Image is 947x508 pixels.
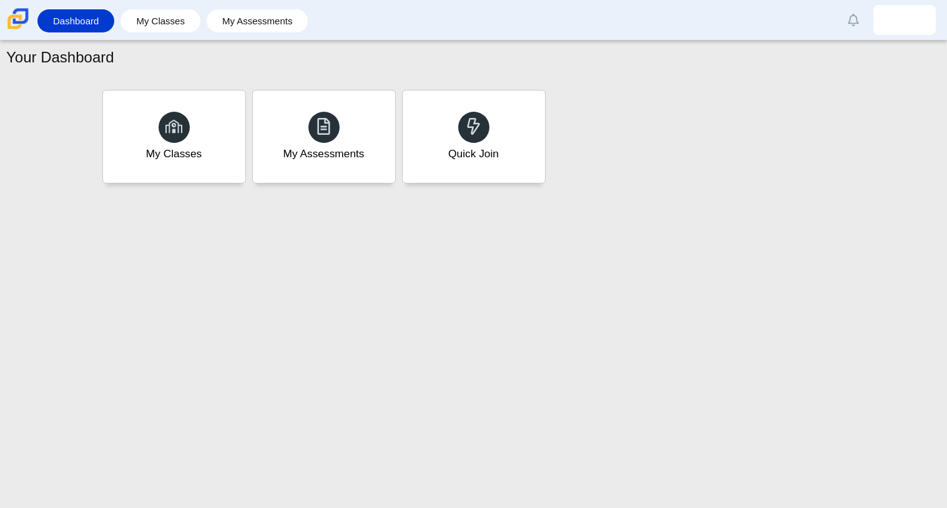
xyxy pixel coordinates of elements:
[44,9,108,32] a: Dashboard
[402,90,546,183] a: Quick Join
[146,146,202,162] div: My Classes
[448,146,499,162] div: Quick Join
[102,90,246,183] a: My Classes
[5,23,31,34] a: Carmen School of Science & Technology
[213,9,302,32] a: My Assessments
[252,90,396,183] a: My Assessments
[840,6,867,34] a: Alerts
[6,47,114,68] h1: Your Dashboard
[873,5,936,35] a: anabelle.zepeda.9fMusE
[283,146,365,162] div: My Assessments
[5,6,31,32] img: Carmen School of Science & Technology
[127,9,194,32] a: My Classes
[895,10,915,30] img: anabelle.zepeda.9fMusE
